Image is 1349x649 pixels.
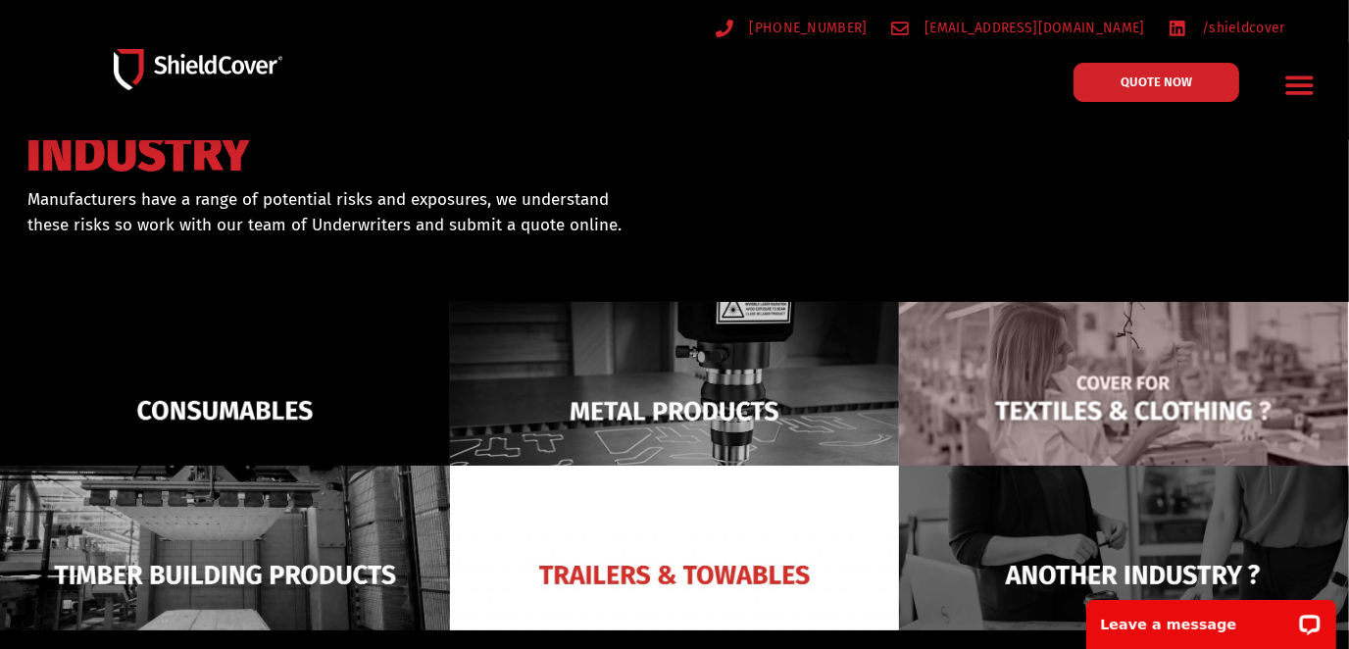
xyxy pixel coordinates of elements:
[1074,587,1349,649] iframe: LiveChat chat widget
[27,187,651,237] p: Manufacturers have a range of potential risks and exposures, we understand these risks so work wi...
[1276,62,1323,108] div: Menu Toggle
[1169,16,1285,40] a: /shieldcover
[920,16,1144,40] span: [EMAIL_ADDRESS][DOMAIN_NAME]
[1197,16,1285,40] span: /shieldcover
[745,16,868,40] span: [PHONE_NUMBER]
[114,49,282,90] img: Shield-Cover-Underwriting-Australia-logo-full
[891,16,1145,40] a: [EMAIL_ADDRESS][DOMAIN_NAME]
[1074,63,1239,102] a: QUOTE NOW
[1121,75,1192,88] span: QUOTE NOW
[716,16,868,40] a: [PHONE_NUMBER]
